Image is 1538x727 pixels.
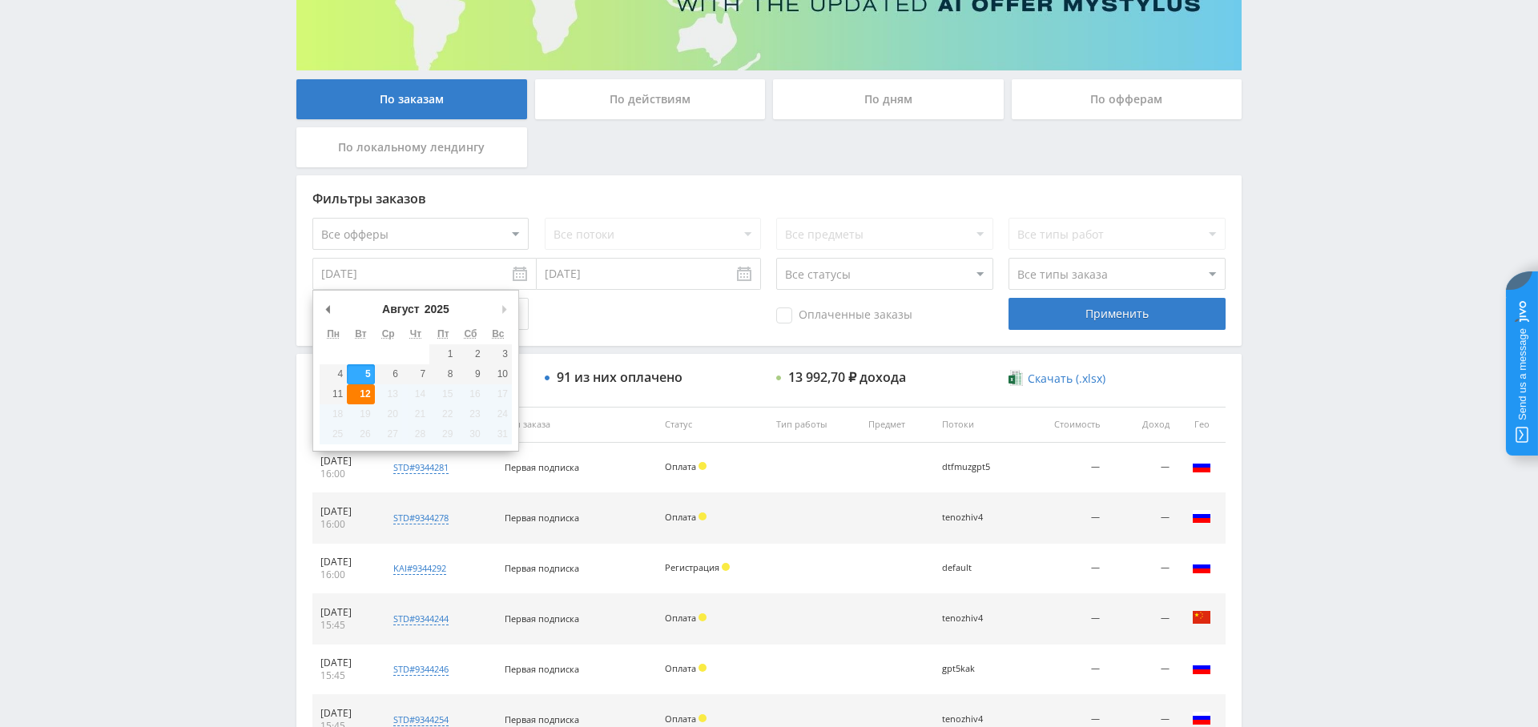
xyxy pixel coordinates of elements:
div: Август [380,297,422,321]
span: Первая подписка [505,512,579,524]
button: 10 [485,364,512,384]
span: Холд [699,664,707,672]
button: Предыдущий месяц [320,297,336,321]
div: 16:00 [320,468,370,480]
img: rus.png [1192,658,1211,677]
td: — [1108,544,1178,594]
span: Оплата [665,662,696,674]
div: Применить [1009,298,1225,330]
span: Холд [699,714,707,722]
span: Регистрация [665,561,719,573]
td: — [1022,443,1108,493]
th: Статус [657,407,769,443]
td: — [1108,594,1178,645]
span: Холд [699,462,707,470]
span: Оплата [665,713,696,725]
abbr: Вторник [355,328,366,339]
div: 2025 [422,297,452,321]
abbr: Воскресенье [492,328,504,339]
td: — [1108,493,1178,544]
div: [DATE] [320,455,370,468]
div: 13 992,70 ₽ дохода [788,370,906,384]
div: По дням [773,79,1004,119]
img: rus.png [1192,507,1211,526]
div: 16:00 [320,518,370,531]
div: dtfmuzgpt5 [942,462,1014,472]
img: rus.png [1192,456,1211,476]
div: [DATE] [320,556,370,568]
div: 16:00 [320,568,370,581]
th: Стоимость [1022,407,1108,443]
div: По действиям [535,79,766,119]
button: 2 [457,344,484,364]
td: — [1108,443,1178,493]
abbr: Среда [382,328,395,339]
th: Тип работы [768,407,860,443]
div: [DATE] [320,606,370,619]
span: Первая подписка [505,663,579,675]
div: По локальному лендингу [296,127,527,167]
span: Первая подписка [505,713,579,725]
span: Первая подписка [505,562,579,574]
button: 12 [347,384,374,404]
td: — [1108,645,1178,695]
div: kai#9344292 [393,562,446,575]
abbr: Понедельник [327,328,340,339]
img: chn.png [1192,608,1211,627]
abbr: Суббота [465,328,477,339]
div: std#9344246 [393,663,449,676]
td: — [1022,544,1108,594]
div: gpt5kak [942,664,1014,674]
td: — [1022,594,1108,645]
a: Скачать (.xlsx) [1009,371,1105,387]
span: Холд [699,512,707,520]
td: — [1022,645,1108,695]
span: Холд [699,613,707,621]
th: Гео [1178,407,1226,443]
img: rus.png [1192,557,1211,576]
div: [DATE] [320,657,370,669]
div: 15:45 [320,619,370,632]
th: Потоки [934,407,1023,443]
button: Следующий месяц [496,297,512,321]
div: Фильтры заказов [312,191,1226,206]
input: Use the arrow keys to pick a date [312,258,537,290]
span: Оплата [665,460,696,472]
abbr: Четверг [410,328,421,339]
div: 15:45 [320,669,370,682]
div: std#9344281 [393,461,449,474]
button: 3 [485,344,512,364]
button: 9 [457,364,484,384]
div: [DATE] [320,707,370,720]
img: xlsx [1009,370,1022,386]
span: Оплаченные заказы [776,307,912,323]
th: Доход [1108,407,1178,443]
th: Предмет [860,407,933,443]
button: 11 [320,384,347,404]
span: Оплата [665,612,696,624]
div: tenozhiv4 [942,512,1014,523]
th: Тип заказа [497,407,657,443]
button: 6 [375,364,402,384]
td: — [1022,493,1108,544]
div: default [942,563,1014,573]
abbr: Пятница [437,328,449,339]
span: Первая подписка [505,461,579,473]
span: Первая подписка [505,613,579,625]
div: std#9344254 [393,713,449,726]
span: Оплата [665,511,696,523]
div: По заказам [296,79,527,119]
div: По офферам [1012,79,1242,119]
button: 7 [402,364,429,384]
button: 1 [429,344,457,364]
div: [DATE] [320,505,370,518]
button: 4 [320,364,347,384]
div: std#9344244 [393,613,449,625]
div: tenozhiv4 [942,613,1014,624]
div: std#9344278 [393,512,449,524]
button: 8 [429,364,457,384]
span: Холд [722,563,730,571]
button: 5 [347,364,374,384]
div: 91 из них оплачено [557,370,682,384]
span: Скачать (.xlsx) [1028,372,1105,385]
